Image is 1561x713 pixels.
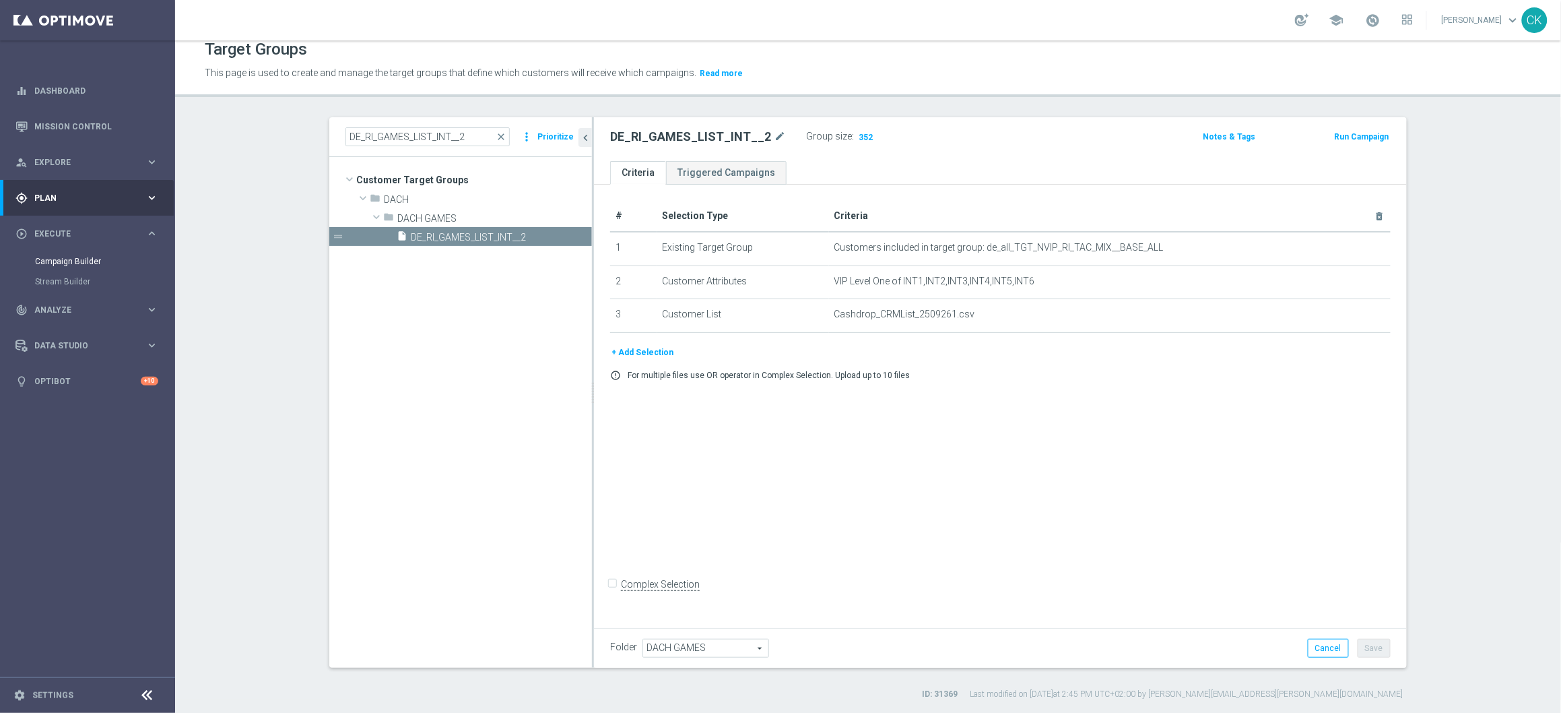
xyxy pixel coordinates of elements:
label: ID: 31369 [922,689,958,700]
td: Customer Attributes [657,266,829,299]
span: Cashdrop_CRMList_2509261.csv [834,309,975,320]
div: Analyze [15,304,145,316]
a: Triggered Campaigns [666,161,787,185]
div: Execute [15,228,145,240]
button: Save [1358,639,1391,658]
p: For multiple files use OR operator in Complex Selection. Upload up to 10 files [628,370,910,381]
div: Explore [15,156,145,168]
span: Data Studio [34,342,145,350]
a: Optibot [34,363,141,399]
i: keyboard_arrow_right [145,227,158,240]
div: Data Studio [15,340,145,352]
span: Customer Target Groups [356,170,592,189]
label: : [852,131,854,142]
div: Dashboard [15,73,158,108]
h1: Target Groups [205,40,307,59]
span: keyboard_arrow_down [1506,13,1521,28]
i: track_changes [15,304,28,316]
button: track_changes Analyze keyboard_arrow_right [15,305,159,315]
i: delete_forever [1374,211,1385,222]
button: + Add Selection [610,345,675,360]
i: keyboard_arrow_right [145,156,158,168]
i: folder [383,212,394,227]
button: person_search Explore keyboard_arrow_right [15,157,159,168]
div: Campaign Builder [35,251,174,272]
i: folder [370,193,380,208]
h2: DE_RI_GAMES_LIST_INT__2 [610,129,771,145]
a: [PERSON_NAME]keyboard_arrow_down [1440,10,1522,30]
i: insert_drive_file [397,230,407,246]
span: DE_RI_GAMES_LIST_INT__2 [411,232,592,243]
button: equalizer Dashboard [15,86,159,96]
i: person_search [15,156,28,168]
td: Customer List [657,299,829,333]
td: Existing Target Group [657,232,829,266]
a: Dashboard [34,73,158,108]
label: Group size [806,131,852,142]
button: play_circle_outline Execute keyboard_arrow_right [15,228,159,239]
span: Explore [34,158,145,166]
span: Analyze [34,306,145,314]
i: gps_fixed [15,192,28,204]
button: Data Studio keyboard_arrow_right [15,340,159,351]
span: Plan [34,194,145,202]
span: DACH [384,194,592,206]
button: Run Campaign [1333,129,1391,144]
button: Mission Control [15,121,159,132]
button: Notes & Tags [1202,129,1257,144]
button: Cancel [1308,639,1349,658]
a: Settings [32,691,73,700]
button: Read more [698,66,744,81]
button: lightbulb Optibot +10 [15,376,159,387]
a: Criteria [610,161,666,185]
i: chevron_left [579,131,592,144]
a: Mission Control [34,108,158,144]
td: 3 [610,299,657,333]
button: Prioritize [535,128,576,146]
div: +10 [141,377,158,385]
button: gps_fixed Plan keyboard_arrow_right [15,193,159,204]
span: Criteria [834,210,869,221]
i: keyboard_arrow_right [145,191,158,204]
span: 352 [857,132,874,145]
span: close [496,131,506,142]
span: Execute [34,230,145,238]
div: Stream Builder [35,272,174,292]
td: 2 [610,266,657,299]
input: Quick find group or folder [345,127,510,146]
a: Stream Builder [35,276,140,287]
span: Customers included in target group: de_all_TGT_NVIP_RI_TAC_MIX__BASE_ALL [834,242,1164,253]
span: DACH GAMES [397,213,592,224]
div: Plan [15,192,145,204]
i: lightbulb [15,375,28,387]
th: # [610,201,657,232]
span: This page is used to create and manage the target groups that define which customers will receive... [205,67,696,78]
span: VIP Level One of INT1,INT2,INT3,INT4,INT5,INT6 [834,276,1035,287]
i: settings [13,689,26,702]
div: Mission Control [15,108,158,144]
i: play_circle_outline [15,228,28,240]
i: keyboard_arrow_right [145,303,158,316]
td: 1 [610,232,657,266]
i: mode_edit [774,129,786,145]
a: Campaign Builder [35,256,140,267]
i: keyboard_arrow_right [145,339,158,352]
div: Optibot [15,363,158,399]
span: school [1329,13,1344,28]
i: error_outline [610,370,621,381]
i: more_vert [520,127,533,146]
i: equalizer [15,85,28,97]
button: chevron_left [578,128,592,147]
label: Last modified on [DATE] at 2:45 PM UTC+02:00 by [PERSON_NAME][EMAIL_ADDRESS][PERSON_NAME][DOMAIN_... [970,689,1403,700]
label: Complex Selection [621,578,700,591]
div: CK [1522,7,1548,33]
label: Folder [610,642,637,653]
